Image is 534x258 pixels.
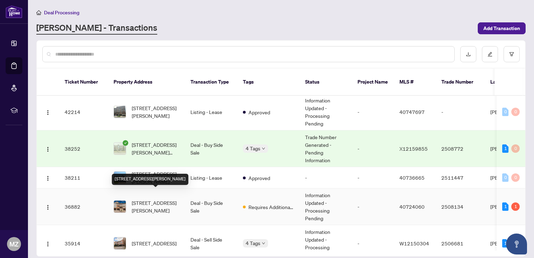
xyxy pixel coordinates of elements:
[114,237,126,249] img: thumbnail-img
[42,106,53,117] button: Logo
[511,202,520,211] div: 1
[44,9,79,16] span: Deal Processing
[436,130,485,167] td: 2508772
[436,167,485,188] td: 2511447
[352,130,394,167] td: -
[45,110,51,115] img: Logo
[509,52,514,57] span: filter
[482,46,498,62] button: edit
[399,174,425,181] span: 40736665
[6,5,22,18] img: logo
[132,239,176,247] span: [STREET_ADDRESS]
[132,141,179,156] span: [STREET_ADDRESS][PERSON_NAME][PERSON_NAME]
[511,173,520,182] div: 0
[132,104,179,120] span: [STREET_ADDRESS][PERSON_NAME]
[108,69,185,96] th: Property Address
[45,205,51,210] img: Logo
[511,108,520,116] div: 0
[112,174,188,185] div: [STREET_ADDRESS][PERSON_NAME]
[352,69,394,96] th: Project Name
[300,69,352,96] th: Status
[59,167,108,188] td: 38211
[246,239,260,247] span: 4 Tags
[502,239,508,248] div: 1
[114,172,126,184] img: thumbnail-img
[502,173,508,182] div: 0
[399,203,425,210] span: 40724060
[262,147,265,150] span: down
[59,69,108,96] th: Ticket Number
[42,172,53,183] button: Logo
[185,94,237,130] td: Listing - Lease
[300,188,352,225] td: Information Updated - Processing Pending
[399,145,428,152] span: X12159855
[466,52,471,57] span: download
[506,234,527,255] button: Open asap
[436,94,485,130] td: -
[59,94,108,130] td: 42214
[248,174,270,182] span: Approved
[352,188,394,225] td: -
[36,22,157,35] a: [PERSON_NAME] - Transactions
[59,130,108,167] td: 38252
[352,167,394,188] td: -
[502,144,508,153] div: 1
[248,108,270,116] span: Approved
[502,202,508,211] div: 1
[114,201,126,213] img: thumbnail-img
[42,201,53,212] button: Logo
[436,69,485,96] th: Trade Number
[185,130,237,167] td: Deal - Buy Side Sale
[511,144,520,153] div: 0
[132,199,179,214] span: [STREET_ADDRESS][PERSON_NAME]
[262,242,265,245] span: down
[59,188,108,225] td: 36882
[42,238,53,249] button: Logo
[436,188,485,225] td: 2508134
[502,108,508,116] div: 0
[352,94,394,130] td: -
[36,10,41,15] span: home
[237,69,300,96] th: Tags
[246,144,260,152] span: 4 Tags
[185,69,237,96] th: Transaction Type
[488,52,492,57] span: edit
[399,109,425,115] span: 40747697
[42,143,53,154] button: Logo
[114,106,126,118] img: thumbnail-img
[504,46,520,62] button: filter
[132,170,179,185] span: [STREET_ADDRESS][PERSON_NAME]
[185,188,237,225] td: Deal - Buy Side Sale
[9,239,19,249] span: MZ
[114,143,126,155] img: thumbnail-img
[399,240,429,246] span: W12150304
[45,241,51,247] img: Logo
[478,22,526,34] button: Add Transaction
[185,167,237,188] td: Listing - Lease
[300,130,352,167] td: Trade Number Generated - Pending Information
[300,167,352,188] td: -
[123,140,128,146] span: check-circle
[483,23,520,34] span: Add Transaction
[460,46,476,62] button: download
[45,175,51,181] img: Logo
[45,146,51,152] img: Logo
[300,94,352,130] td: Information Updated - Processing Pending
[248,203,294,211] span: Requires Additional Docs
[394,69,436,96] th: MLS #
